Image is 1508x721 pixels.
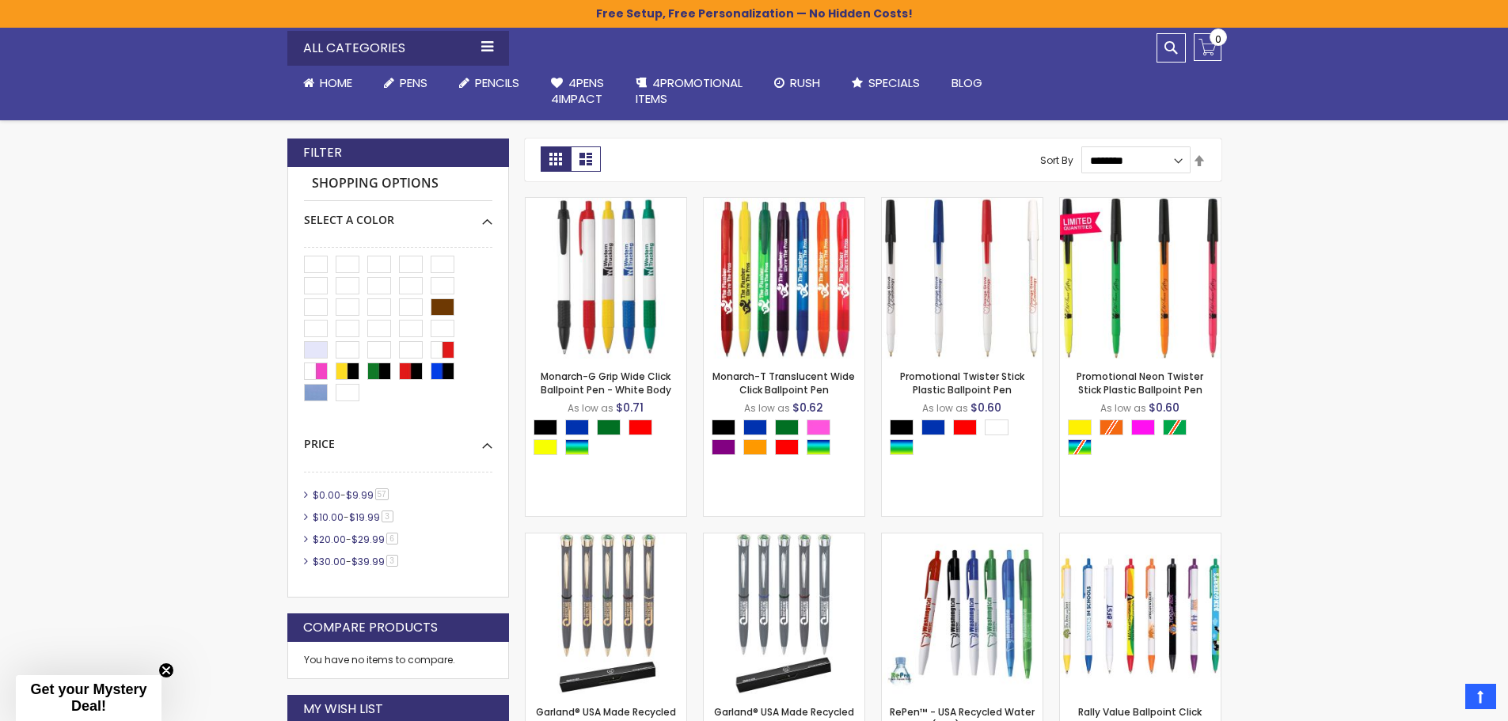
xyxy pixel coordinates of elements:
a: Garland® USA Made Recycled Hefty High Gloss Gold Accents Metal Twist Pen [526,533,686,546]
span: $30.00 [313,555,346,568]
img: Monarch-G Grip Wide Click Ballpoint Pen - White Body [526,198,686,359]
img: Garland® USA Made Recycled Hefty High Gloss Chrome Accents Metal Twist Pen [704,533,864,694]
div: Assorted [890,439,914,455]
div: You have no items to compare. [287,642,509,679]
span: Rush [790,74,820,91]
div: Red [953,419,977,435]
a: Rush [758,66,836,101]
a: Promotional Neon Twister Stick Plastic Ballpoint Pen [1060,197,1221,211]
div: Blue [921,419,945,435]
div: Price [304,425,492,452]
button: Close teaser [158,662,174,678]
span: $39.99 [351,555,385,568]
span: 3 [386,555,398,567]
div: Red [775,439,799,455]
a: Promotional Twister Stick Plastic Ballpoint Pen [882,197,1043,211]
a: Monarch-T Translucent Wide Click Ballpoint Pen [712,370,855,396]
a: Pencils [443,66,535,101]
span: As low as [568,401,613,415]
strong: Grid [541,146,571,172]
span: $9.99 [346,488,374,502]
span: $19.99 [349,510,380,524]
strong: Compare Products [303,619,438,636]
div: Blue [565,419,589,435]
strong: My Wish List [303,700,383,718]
span: Blog [952,74,982,91]
span: Specials [868,74,920,91]
span: $29.99 [351,533,385,546]
a: Rally Value Ballpoint Click Stick Pen - Full Color Imprint [1060,533,1221,546]
div: Purple [712,439,735,455]
img: Rally Value Ballpoint Click Stick Pen - Full Color Imprint [1060,533,1221,694]
div: Neon Pink [1131,419,1155,435]
span: 4PROMOTIONAL ITEMS [636,74,743,107]
div: Black [890,419,914,435]
a: Monarch-G Grip Wide Click Ballpoint Pen - White Body [541,370,671,396]
a: Monarch-T Translucent Wide Click Ballpoint Pen [704,197,864,211]
a: Specials [836,66,936,101]
span: 0 [1215,32,1221,47]
div: Select A Color [304,201,492,228]
span: $10.00 [313,510,344,524]
span: $0.60 [1149,400,1179,416]
a: Promotional Twister Stick Plastic Ballpoint Pen [900,370,1024,396]
span: Pens [400,74,427,91]
div: Assorted [807,439,830,455]
span: $0.62 [792,400,823,416]
span: Pencils [475,74,519,91]
strong: Filter [303,144,342,161]
img: Promotional Twister Stick Plastic Ballpoint Pen [882,198,1043,359]
img: Monarch-T Translucent Wide Click Ballpoint Pen [704,198,864,359]
label: Sort By [1040,154,1073,167]
a: Home [287,66,368,101]
span: 4Pens 4impact [551,74,604,107]
span: As low as [744,401,790,415]
div: Get your Mystery Deal!Close teaser [16,675,161,721]
img: RePen™ - USA Recycled Water Bottle (rPET) Rectractable Custom Pen [882,533,1043,694]
span: 6 [386,533,398,545]
span: 57 [375,488,389,500]
a: Blog [936,66,998,101]
span: $0.00 [313,488,340,502]
span: Home [320,74,352,91]
div: Assorted [565,439,589,455]
a: Promotional Neon Twister Stick Plastic Ballpoint Pen [1077,370,1203,396]
div: Orange [743,439,767,455]
div: Black [534,419,557,435]
div: Blue [743,419,767,435]
iframe: Google Customer Reviews [1377,678,1508,721]
div: White [985,419,1008,435]
img: Garland® USA Made Recycled Hefty High Gloss Gold Accents Metal Twist Pen [526,533,686,694]
div: Select A Color [890,419,1043,459]
a: 4PROMOTIONALITEMS [620,66,758,117]
span: $20.00 [313,533,346,546]
div: Neon Yellow [1068,419,1092,435]
span: $0.60 [971,400,1001,416]
div: All Categories [287,31,509,66]
a: $30.00-$39.993 [309,555,404,568]
div: Black [712,419,735,435]
div: Green [775,419,799,435]
div: Red [629,419,652,435]
div: Green [597,419,621,435]
div: Select A Color [1068,419,1221,459]
span: 3 [382,510,393,522]
a: Pens [368,66,443,101]
a: $20.00-$29.996 [309,533,404,546]
a: $10.00-$19.993 [309,510,399,524]
span: As low as [922,401,968,415]
div: Yellow [534,439,557,455]
a: $0.00-$9.9957 [309,488,394,502]
strong: Shopping Options [304,167,492,201]
a: RePen™ - USA Recycled Water Bottle (rPET) Rectractable Custom Pen [882,533,1043,546]
a: 0 [1194,33,1221,61]
span: As low as [1100,401,1146,415]
img: Promotional Neon Twister Stick Plastic Ballpoint Pen [1060,198,1221,359]
span: Get your Mystery Deal! [30,681,146,714]
div: Select A Color [712,419,864,459]
div: Pink [807,419,830,435]
a: Garland® USA Made Recycled Hefty High Gloss Chrome Accents Metal Twist Pen [704,533,864,546]
div: Select A Color [534,419,686,459]
a: Monarch-G Grip Wide Click Ballpoint Pen - White Body [526,197,686,211]
span: $0.71 [616,400,644,416]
